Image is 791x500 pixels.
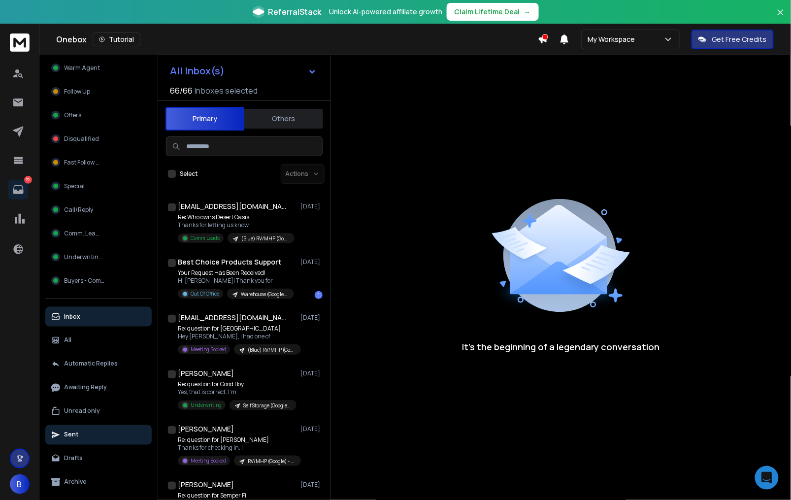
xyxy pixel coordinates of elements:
span: Call/Reply [64,206,93,214]
span: ReferralStack [268,6,322,18]
p: Self Storage (Google) - Campaign [243,402,291,409]
p: Unlock AI-powered affiliate growth [330,7,443,17]
p: [DATE] [300,202,323,210]
p: Sent [64,431,78,439]
button: Sent [45,425,152,445]
p: [DATE] [300,314,323,322]
p: Re: Who owns Desert Oasis [178,213,295,221]
button: B [10,474,30,494]
p: [DATE] [300,425,323,433]
h1: [EMAIL_ADDRESS][DOMAIN_NAME] [178,313,286,323]
label: Select [180,170,198,178]
button: Offers [45,105,152,125]
p: Re: question for [PERSON_NAME] [178,436,296,444]
p: Out Of Office [191,290,219,298]
p: Yes, that is correct. I’m [178,388,296,396]
div: 1 [315,291,323,299]
span: Disqualified [64,135,99,143]
p: Underwriting [191,401,222,409]
button: Call/Reply [45,200,152,220]
p: Get Free Credits [712,34,767,44]
h1: [PERSON_NAME] [178,424,234,434]
span: → [524,7,531,17]
p: Unread only [64,407,100,415]
span: Underwriting [64,253,102,261]
button: Unread only [45,401,152,421]
button: Automatic Replies [45,354,152,374]
button: Claim Lifetime Deal→ [447,3,539,21]
span: Offers [64,111,81,119]
h1: Best Choice Products Support [178,257,281,267]
p: It’s the beginning of a legendary conversation [462,340,660,354]
p: Hey [PERSON_NAME], I had one of [178,333,296,340]
button: Fast Follow Up [45,153,152,172]
h1: All Inbox(s) [170,66,225,76]
button: Special [45,176,152,196]
p: (Blue) RV/MHP (Google) - Campaign [248,346,295,354]
p: Inbox [64,313,80,321]
p: Drafts [64,455,83,463]
h1: [PERSON_NAME] [178,368,234,378]
button: Comm. Leads [45,224,152,243]
button: Drafts [45,449,152,468]
button: Get Free Credits [692,30,774,49]
button: Buyers - Comm. [45,271,152,291]
span: Warm Agent [64,64,100,72]
button: Tutorial [93,33,140,46]
p: Your Request Has Been Received! [178,269,294,277]
button: All [45,331,152,350]
button: Archive [45,472,152,492]
button: Follow Up [45,82,152,101]
span: 66 / 66 [170,85,193,97]
p: [DATE] [300,258,323,266]
p: All [64,336,71,344]
h1: [PERSON_NAME] [178,480,234,490]
div: Open Intercom Messenger [755,466,779,490]
p: (Blue) RV/MHP (Google) - Campaign [241,235,289,242]
button: Inbox [45,307,152,327]
button: Awaiting Reply [45,378,152,398]
a: 72 [8,180,28,200]
p: Thanks for letting us know. [178,221,295,229]
p: Hi [PERSON_NAME]! Thank you for [178,277,294,285]
p: Comm Leads [191,234,220,242]
span: Special [64,182,85,190]
span: Fast Follow Up [64,159,103,167]
p: Archive [64,478,87,486]
div: Onebox [56,33,538,46]
p: [DATE] [300,369,323,377]
button: Underwriting [45,247,152,267]
p: Warehouse (Google) - Campaign [241,291,288,298]
h3: Inboxes selected [195,85,258,97]
button: All Inbox(s) [162,61,325,81]
p: Meeting Booked [191,457,226,465]
span: Follow Up [64,88,90,96]
button: Warm Agent [45,58,152,78]
p: 72 [24,176,32,184]
p: Re: question for [GEOGRAPHIC_DATA] [178,325,296,333]
button: Others [244,108,323,130]
p: Thanks for checking in. I [178,444,296,452]
p: Automatic Replies [64,360,118,368]
p: Awaiting Reply [64,384,107,392]
h1: [EMAIL_ADDRESS][DOMAIN_NAME] [178,201,286,211]
p: Meeting Booked [191,346,226,353]
span: Comm. Leads [64,230,102,237]
p: Re: question for Semper Fi [178,492,288,500]
p: [DATE] [300,481,323,489]
button: Disqualified [45,129,152,149]
button: Close banner [774,6,787,30]
p: My Workspace [588,34,639,44]
button: Primary [165,107,244,131]
span: Buyers - Comm. [64,277,107,285]
p: RV/MHP (Google) - Campaign [248,458,295,465]
p: Re: question for Good Boy [178,380,296,388]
